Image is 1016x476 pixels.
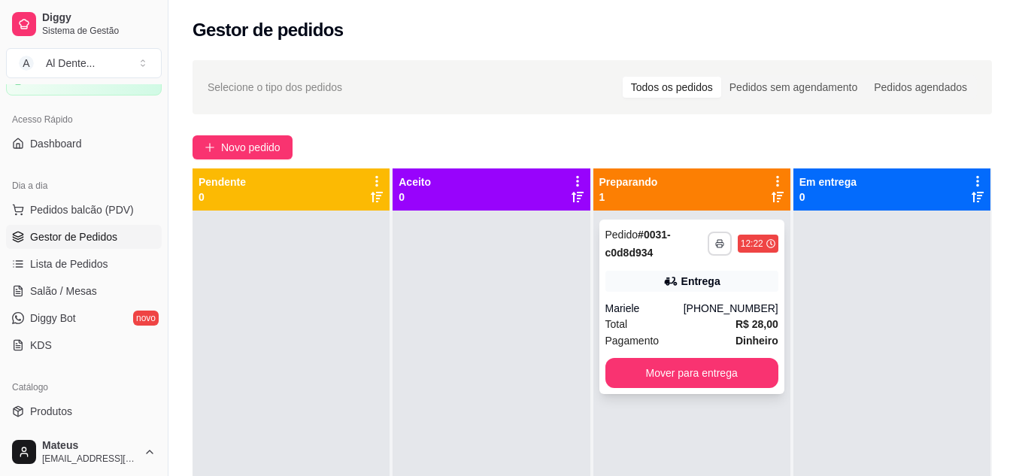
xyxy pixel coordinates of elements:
[6,225,162,249] a: Gestor de Pedidos
[605,332,660,349] span: Pagamento
[605,229,671,259] strong: # 0031-c0d8d934
[721,77,866,98] div: Pedidos sem agendamento
[605,316,628,332] span: Total
[741,238,763,250] div: 12:22
[623,77,721,98] div: Todos os pedidos
[866,77,975,98] div: Pedidos agendados
[30,338,52,353] span: KDS
[193,18,344,42] h2: Gestor de pedidos
[599,189,658,205] p: 1
[6,306,162,330] a: Diggy Botnovo
[6,198,162,222] button: Pedidos balcão (PDV)
[30,256,108,271] span: Lista de Pedidos
[30,136,82,151] span: Dashboard
[605,301,684,316] div: Mariele
[6,426,162,450] a: Complementos
[30,283,97,299] span: Salão / Mesas
[6,108,162,132] div: Acesso Rápido
[42,439,138,453] span: Mateus
[799,174,857,189] p: Em entrega
[6,434,162,470] button: Mateus[EMAIL_ADDRESS][DOMAIN_NAME]
[42,25,156,37] span: Sistema de Gestão
[735,335,778,347] strong: Dinheiro
[30,404,72,419] span: Produtos
[199,189,246,205] p: 0
[30,311,76,326] span: Diggy Bot
[605,358,778,388] button: Mover para entrega
[735,318,778,330] strong: R$ 28,00
[30,229,117,244] span: Gestor de Pedidos
[6,48,162,78] button: Select a team
[399,174,431,189] p: Aceito
[599,174,658,189] p: Preparando
[399,189,431,205] p: 0
[208,79,342,96] span: Selecione o tipo dos pedidos
[205,142,215,153] span: plus
[221,139,281,156] span: Novo pedido
[6,333,162,357] a: KDS
[30,202,134,217] span: Pedidos balcão (PDV)
[6,252,162,276] a: Lista de Pedidos
[46,56,95,71] div: Al Dente ...
[42,453,138,465] span: [EMAIL_ADDRESS][DOMAIN_NAME]
[684,301,778,316] div: [PHONE_NUMBER]
[19,56,34,71] span: A
[799,189,857,205] p: 0
[6,174,162,198] div: Dia a dia
[42,11,156,25] span: Diggy
[193,135,293,159] button: Novo pedido
[6,132,162,156] a: Dashboard
[6,6,162,42] a: DiggySistema de Gestão
[605,229,638,241] span: Pedido
[199,174,246,189] p: Pendente
[681,274,720,289] div: Entrega
[6,399,162,423] a: Produtos
[6,375,162,399] div: Catálogo
[6,279,162,303] a: Salão / Mesas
